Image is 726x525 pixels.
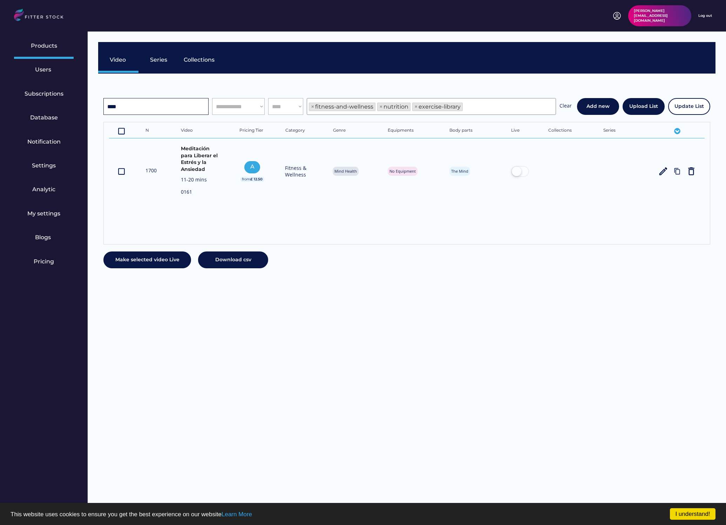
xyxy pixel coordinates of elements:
[389,168,416,174] div: No Equipment
[222,511,252,518] a: Learn More
[285,165,313,178] div: Fitness & Wellness
[32,162,56,170] div: Settings
[117,126,126,136] button: crop_din
[285,127,313,134] div: Category
[311,104,314,110] span: ×
[34,258,54,265] div: Pricing
[623,98,665,115] button: Upload List
[414,104,418,110] span: ×
[698,13,712,18] div: Log out
[103,251,191,268] button: Make selected video Live
[242,177,250,182] div: from
[250,177,263,182] div: £ 12.50
[117,167,126,176] text: crop_din
[181,145,219,173] div: Meditación para Liberar el Estrés y la Ansiedad
[32,186,55,193] div: Analytic
[14,9,69,23] img: LOGO.svg
[27,138,61,146] div: Notification
[548,127,583,134] div: Collections
[451,168,468,174] div: The Mind
[634,8,686,23] div: [PERSON_NAME][EMAIL_ADDRESS][DOMAIN_NAME]
[117,166,126,177] button: crop_din
[181,188,219,197] div: 0161
[377,103,411,111] li: nutrition
[11,511,715,517] p: This website uses cookies to ensure you get the best experience on our website
[670,508,715,520] a: I understand!
[239,127,266,134] div: Pricing Tier
[379,104,383,110] span: ×
[246,163,258,171] div: A
[145,127,161,134] div: N
[309,103,375,111] li: fitness-and-wellness
[613,12,621,20] img: profile-circle.svg
[559,102,572,111] div: Clear
[668,98,710,115] button: Update List
[35,234,53,241] div: Blogs
[686,166,697,177] button: delete_outline
[577,98,619,115] button: Add new
[449,127,491,134] div: Body parts
[35,66,53,74] div: Users
[658,166,669,177] button: edit
[412,103,463,111] li: exercise-library
[110,56,127,64] div: Video
[25,90,63,98] div: Subscriptions
[511,127,529,134] div: Live
[388,127,430,134] div: Equipments
[117,127,126,136] text: crop_din
[145,167,161,174] div: 1700
[30,114,58,122] div: Database
[198,251,268,268] button: Download csv
[150,56,168,64] div: Series
[333,127,368,134] div: Genre
[31,42,57,50] div: Products
[181,176,219,185] div: 11-20 mins
[334,168,357,174] div: Mind Health
[184,56,215,64] div: Collections
[27,210,60,217] div: My settings
[603,127,638,134] div: Series
[181,127,219,134] div: Video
